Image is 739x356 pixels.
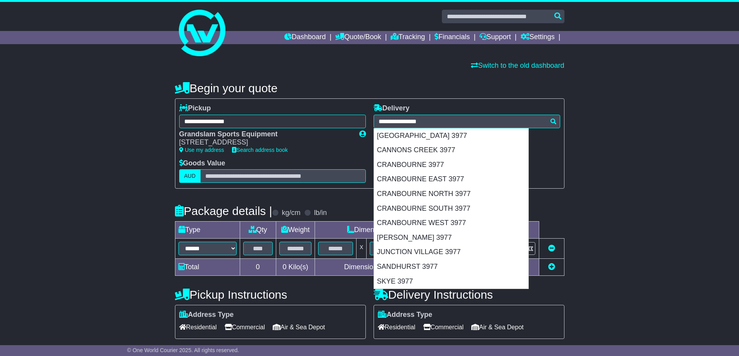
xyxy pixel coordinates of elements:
a: Switch to the old dashboard [471,62,564,69]
a: Support [479,31,511,44]
h4: Pickup Instructions [175,288,366,301]
div: CRANBOURNE EAST 3977 [374,172,528,187]
label: Address Type [378,311,433,319]
a: Search address book [232,147,288,153]
td: Weight [276,222,315,239]
span: 0 [282,263,286,271]
div: SKYE 3977 [374,274,528,289]
label: Address Type [179,311,234,319]
span: Commercial [225,321,265,333]
a: Tracking [391,31,425,44]
div: JUNCTION VILLAGE 3977 [374,245,528,260]
a: Financials [434,31,470,44]
label: Delivery [374,104,410,113]
a: Use my address [179,147,224,153]
span: Air & Sea Depot [273,321,325,333]
div: [GEOGRAPHIC_DATA] 3977 [374,129,528,143]
div: CRANBOURNE SOUTH 3977 [374,201,528,216]
div: CRANBOURNE WEST 3977 [374,216,528,230]
a: Add new item [548,263,555,271]
a: Remove this item [548,244,555,252]
h4: Package details | [175,205,272,217]
td: Kilo(s) [276,259,315,276]
span: © One World Courier 2025. All rights reserved. [127,347,239,353]
div: SANDHURST 3977 [374,260,528,274]
label: lb/in [314,209,327,217]
h4: Delivery Instructions [374,288,564,301]
td: Qty [240,222,276,239]
span: Residential [179,321,217,333]
td: Dimensions in Centimetre(s) [315,259,459,276]
td: Type [175,222,240,239]
span: Air & Sea Depot [471,321,524,333]
span: Residential [378,321,415,333]
div: CRANBOURNE 3977 [374,158,528,172]
h4: Begin your quote [175,82,564,95]
label: AUD [179,169,201,183]
label: kg/cm [282,209,300,217]
span: Commercial [423,321,464,333]
td: x [357,239,367,259]
div: [STREET_ADDRESS] [179,138,351,147]
label: Goods Value [179,159,225,168]
a: Quote/Book [335,31,381,44]
td: Total [175,259,240,276]
div: [PERSON_NAME] 3977 [374,230,528,245]
typeahead: Please provide city [374,115,560,128]
label: Pickup [179,104,211,113]
td: 0 [240,259,276,276]
div: CANNONS CREEK 3977 [374,143,528,158]
a: Settings [521,31,555,44]
a: Dashboard [284,31,326,44]
div: Grandslam Sports Equipment [179,130,351,139]
div: CRANBOURNE NORTH 3977 [374,187,528,201]
td: Dimensions (L x W x H) [315,222,459,239]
